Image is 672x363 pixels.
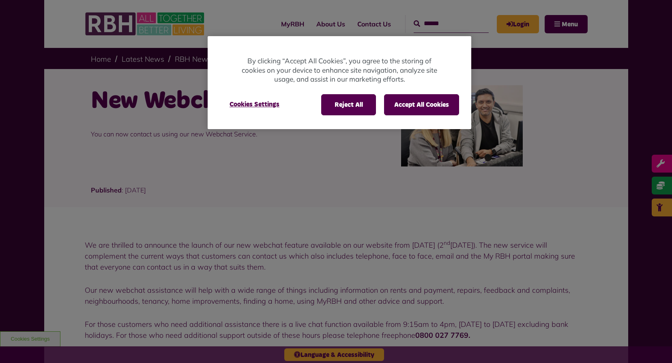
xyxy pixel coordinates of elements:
button: Cookies Settings [220,94,289,115]
p: By clicking “Accept All Cookies”, you agree to the storing of cookies on your device to enhance s... [240,56,439,84]
div: Privacy [208,36,471,129]
div: Cookie banner [208,36,471,129]
button: Reject All [321,94,376,115]
button: Accept All Cookies [384,94,459,115]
